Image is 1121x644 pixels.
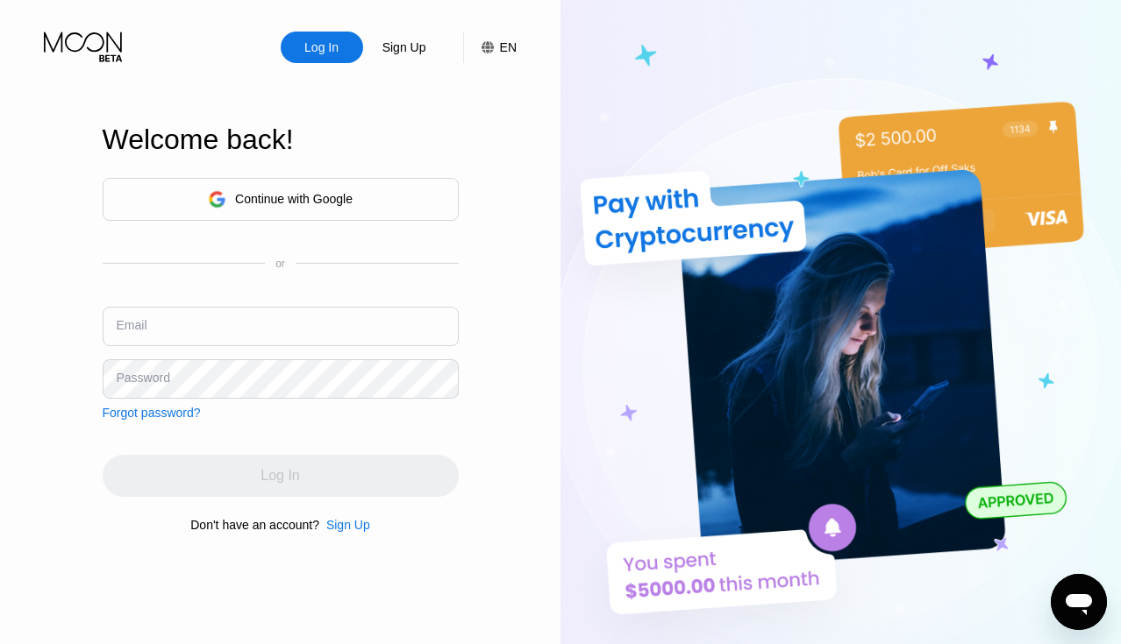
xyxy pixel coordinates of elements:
div: EN [500,40,517,54]
div: Continue with Google [235,192,353,206]
div: Forgot password? [103,406,201,420]
div: Don't have an account? [190,518,319,532]
div: Log In [281,32,363,63]
div: Welcome back! [103,124,459,156]
iframe: Knop om het berichtenvenster te openen [1051,574,1107,630]
div: or [275,258,285,270]
div: Log In [303,39,340,56]
div: Password [117,371,170,385]
div: Sign Up [381,39,428,56]
div: Sign Up [319,518,370,532]
div: EN [463,32,517,63]
div: Sign Up [363,32,446,63]
div: Email [117,318,147,332]
div: Sign Up [326,518,370,532]
div: Continue with Google [103,178,459,221]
